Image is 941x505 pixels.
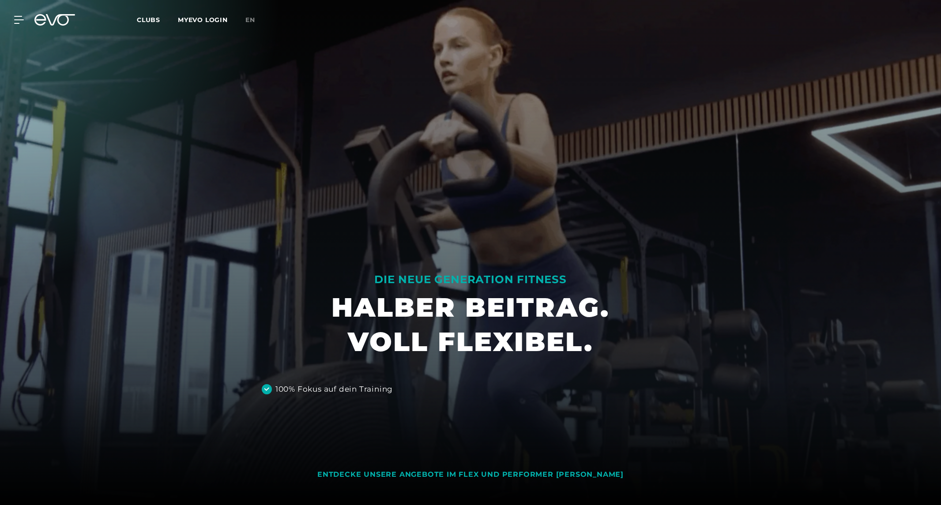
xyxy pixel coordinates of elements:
a: MYEVO LOGIN [178,16,228,24]
div: DIE NEUE GENERATION FITNESS [331,273,610,287]
a: en [245,15,266,25]
a: Clubs [137,15,178,24]
div: ENTDECKE UNSERE ANGEBOTE IM FLEX UND PERFORMER [PERSON_NAME] [317,470,624,479]
span: Clubs [137,16,160,24]
div: 100% Fokus auf dein Training [275,384,393,395]
span: en [245,16,255,24]
h1: HALBER BEITRAG. VOLL FLEXIBEL. [331,290,610,359]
